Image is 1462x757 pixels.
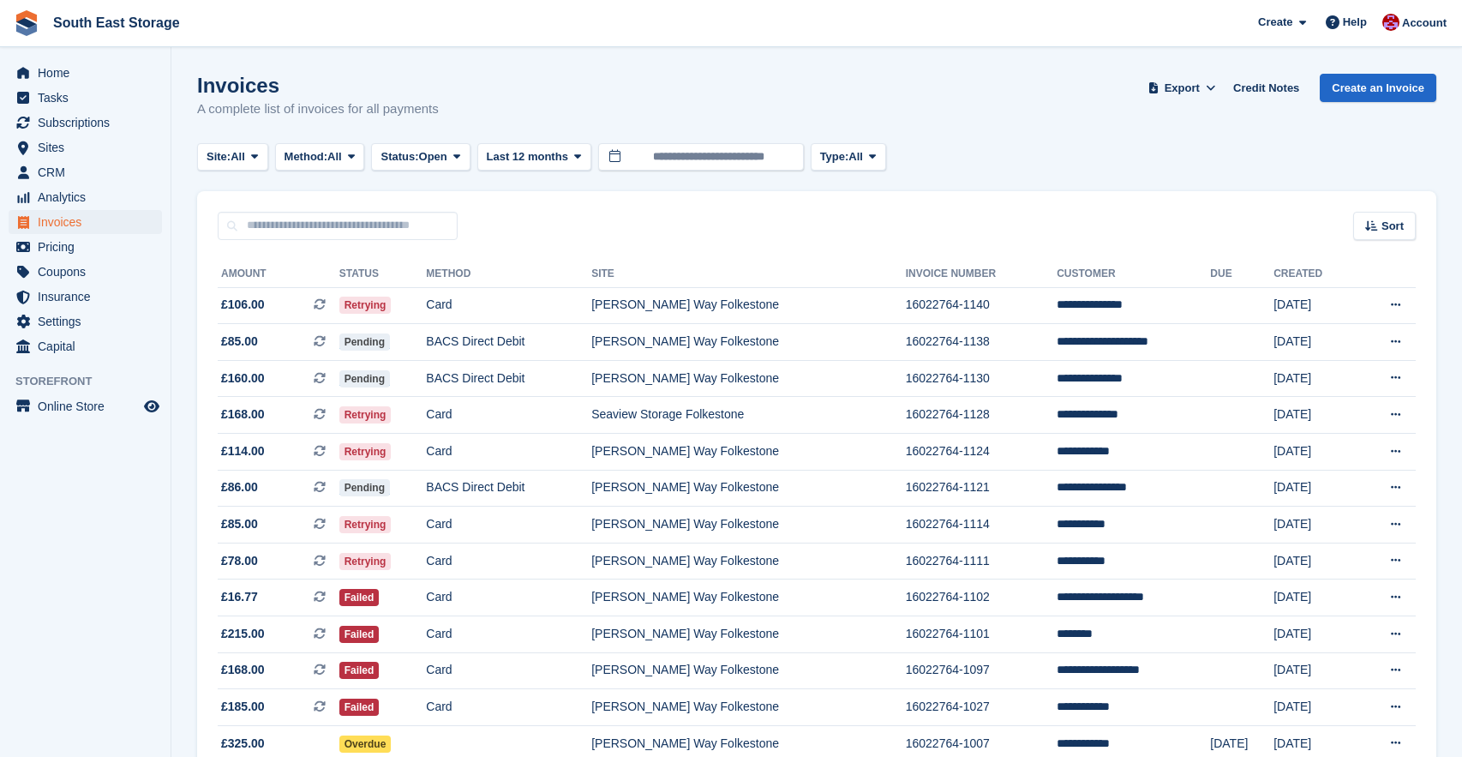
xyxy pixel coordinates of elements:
[591,324,906,361] td: [PERSON_NAME] Way Folkestone
[591,616,906,653] td: [PERSON_NAME] Way Folkestone
[221,515,258,533] span: £85.00
[1057,261,1210,288] th: Customer
[1382,14,1399,31] img: Roger Norris
[339,443,392,460] span: Retrying
[591,507,906,544] td: [PERSON_NAME] Way Folkestone
[906,324,1057,361] td: 16022764-1138
[426,470,591,507] td: BACS Direct Debit
[1273,580,1356,616] td: [DATE]
[9,61,162,85] a: menu
[221,735,265,753] span: £325.00
[339,479,390,496] span: Pending
[1273,470,1356,507] td: [DATE]
[9,235,162,259] a: menu
[221,478,258,496] span: £86.00
[197,99,439,119] p: A complete list of invoices for all payments
[1320,74,1436,102] a: Create an Invoice
[1273,360,1356,397] td: [DATE]
[9,260,162,284] a: menu
[221,588,258,606] span: £16.77
[906,360,1057,397] td: 16022764-1130
[426,397,591,434] td: Card
[9,285,162,309] a: menu
[1273,507,1356,544] td: [DATE]
[426,434,591,471] td: Card
[38,111,141,135] span: Subscriptions
[15,373,171,390] span: Storefront
[591,689,906,726] td: [PERSON_NAME] Way Folkestone
[218,261,339,288] th: Amount
[221,442,265,460] span: £114.00
[38,61,141,85] span: Home
[426,360,591,397] td: BACS Direct Debit
[221,369,265,388] span: £160.00
[477,143,591,171] button: Last 12 months
[221,698,265,716] span: £185.00
[339,406,392,424] span: Retrying
[1226,74,1306,102] a: Credit Notes
[906,287,1057,324] td: 16022764-1140
[9,185,162,209] a: menu
[906,261,1057,288] th: Invoice Number
[426,652,591,689] td: Card
[380,148,418,165] span: Status:
[1381,218,1404,235] span: Sort
[1273,652,1356,689] td: [DATE]
[426,543,591,580] td: Card
[906,616,1057,653] td: 16022764-1101
[221,406,265,424] span: £168.00
[9,160,162,184] a: menu
[339,297,392,314] span: Retrying
[419,148,447,165] span: Open
[1273,434,1356,471] td: [DATE]
[221,552,258,570] span: £78.00
[591,652,906,689] td: [PERSON_NAME] Way Folkestone
[820,148,849,165] span: Type:
[38,160,141,184] span: CRM
[426,507,591,544] td: Card
[9,210,162,234] a: menu
[339,370,390,388] span: Pending
[591,434,906,471] td: [PERSON_NAME] Way Folkestone
[9,394,162,418] a: menu
[38,394,141,418] span: Online Store
[197,143,268,171] button: Site: All
[38,260,141,284] span: Coupons
[197,74,439,97] h1: Invoices
[38,185,141,209] span: Analytics
[1273,287,1356,324] td: [DATE]
[811,143,886,171] button: Type: All
[339,699,380,716] span: Failed
[339,261,427,288] th: Status
[426,261,591,288] th: Method
[207,148,231,165] span: Site:
[1273,689,1356,726] td: [DATE]
[339,553,392,570] span: Retrying
[906,580,1057,616] td: 16022764-1102
[38,235,141,259] span: Pricing
[339,589,380,606] span: Failed
[9,86,162,110] a: menu
[221,661,265,679] span: £168.00
[426,324,591,361] td: BACS Direct Debit
[221,625,265,643] span: £215.00
[426,616,591,653] td: Card
[1273,616,1356,653] td: [DATE]
[1402,15,1447,32] span: Account
[339,516,392,533] span: Retrying
[487,148,568,165] span: Last 12 months
[906,689,1057,726] td: 16022764-1027
[906,652,1057,689] td: 16022764-1097
[371,143,470,171] button: Status: Open
[339,736,392,753] span: Overdue
[275,143,365,171] button: Method: All
[141,396,162,417] a: Preview store
[906,507,1057,544] td: 16022764-1114
[1144,74,1219,102] button: Export
[848,148,863,165] span: All
[591,287,906,324] td: [PERSON_NAME] Way Folkestone
[591,470,906,507] td: [PERSON_NAME] Way Folkestone
[1210,261,1273,288] th: Due
[426,689,591,726] td: Card
[38,86,141,110] span: Tasks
